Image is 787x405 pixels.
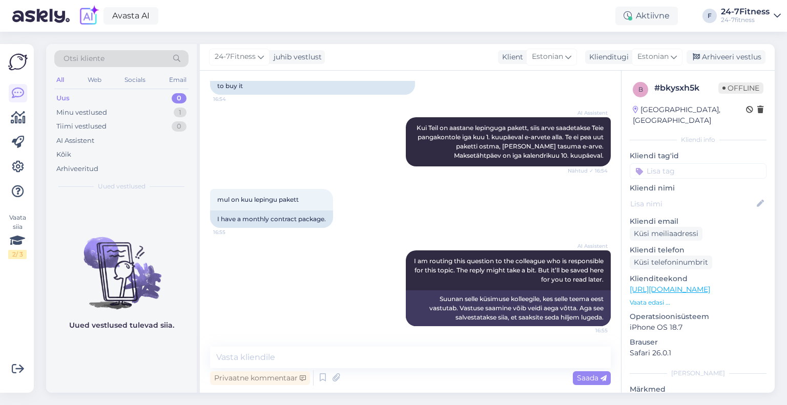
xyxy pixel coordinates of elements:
div: 24-7fitness [721,16,770,24]
span: 16:55 [569,327,608,334]
div: Vaata siia [8,213,27,259]
input: Lisa nimi [630,198,755,209]
div: All [54,73,66,87]
div: Minu vestlused [56,108,107,118]
p: Märkmed [630,384,767,395]
span: Saada [577,373,607,382]
div: but if I have a monthly package with a contract do I still have to buy it [210,68,415,95]
div: Uus [56,93,70,103]
span: I am routing this question to the colleague who is responsible for this topic. The reply might ta... [414,257,605,283]
div: Küsi telefoninumbrit [630,255,712,269]
span: Uued vestlused [98,182,146,191]
span: 16:55 [213,228,252,236]
div: Klient [498,52,523,62]
p: iPhone OS 18.7 [630,322,767,333]
p: Brauser [630,337,767,348]
span: Otsi kliente [64,53,105,64]
span: Nähtud ✓ 16:54 [568,167,608,175]
span: 24-7Fitness [215,51,256,62]
p: Kliendi tag'id [630,151,767,161]
div: Arhiveeri vestlus [687,50,765,64]
span: Offline [718,82,763,94]
p: Kliendi telefon [630,245,767,255]
div: Socials [122,73,148,87]
div: Arhiveeritud [56,164,98,174]
div: Kliendi info [630,135,767,144]
div: 0 [172,121,187,132]
div: 24-7Fitness [721,8,770,16]
span: Kui Teil on aastane lepinguga pakett, siis arve saadetakse Teie pangakontole iga kuu 1. kuupäeval... [417,124,605,159]
p: Operatsioonisüsteem [630,311,767,322]
a: 24-7Fitness24-7fitness [721,8,781,24]
div: [GEOGRAPHIC_DATA], [GEOGRAPHIC_DATA] [633,104,746,126]
div: Kõik [56,150,71,160]
p: Safari 26.0.1 [630,348,767,358]
a: Avasta AI [103,7,158,25]
span: AI Assistent [569,109,608,117]
p: Uued vestlused tulevad siia. [69,320,174,331]
div: juhib vestlust [270,52,322,62]
span: Estonian [532,51,563,62]
div: [PERSON_NAME] [630,369,767,378]
div: Privaatne kommentaar [210,371,310,385]
span: Estonian [637,51,669,62]
p: Vaata edasi ... [630,298,767,307]
div: 1 [174,108,187,118]
div: # bkysxh5k [654,82,718,94]
p: Kliendi nimi [630,183,767,194]
p: Kliendi email [630,216,767,227]
img: No chats [46,219,197,311]
img: explore-ai [78,5,99,27]
input: Lisa tag [630,163,767,179]
img: Askly Logo [8,52,28,72]
div: 2 / 3 [8,250,27,259]
div: Web [86,73,103,87]
div: AI Assistent [56,136,94,146]
div: Email [167,73,189,87]
span: AI Assistent [569,242,608,250]
div: Küsi meiliaadressi [630,227,702,241]
div: Suunan selle küsimuse kolleegile, kes selle teema eest vastutab. Vastuse saamine võib veidi aega ... [406,290,611,326]
div: Tiimi vestlused [56,121,107,132]
div: I have a monthly contract package. [210,210,333,228]
div: Klienditugi [585,52,629,62]
span: b [638,86,643,93]
div: F [702,9,717,23]
p: Klienditeekond [630,273,767,284]
div: 0 [172,93,187,103]
a: [URL][DOMAIN_NAME] [630,285,710,294]
span: 16:54 [213,95,252,103]
div: Aktiivne [615,7,678,25]
span: mul on kuu lepingu pakett [217,196,299,203]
